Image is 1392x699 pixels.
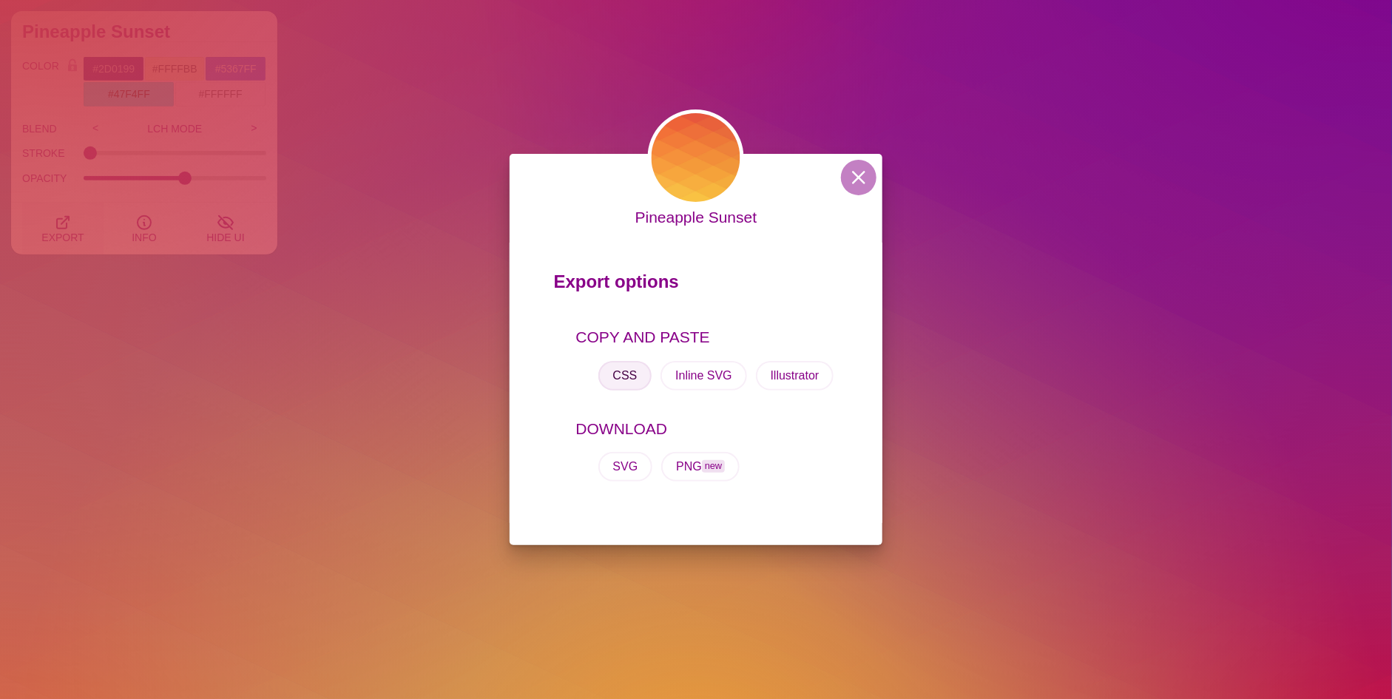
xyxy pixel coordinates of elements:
button: CSS [598,361,652,391]
button: Inline SVG [660,361,746,391]
button: Illustrator [756,361,834,391]
button: PNGnew [661,452,740,482]
p: DOWNLOAD [576,417,839,441]
p: Export options [554,265,839,306]
span: new [702,460,725,473]
p: COPY AND PASTE [576,325,839,349]
img: overlapping angled stripes forming warm-color diamond grid gradient [648,109,744,206]
button: SVG [598,452,653,482]
p: Pineapple Sunset [635,206,757,229]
